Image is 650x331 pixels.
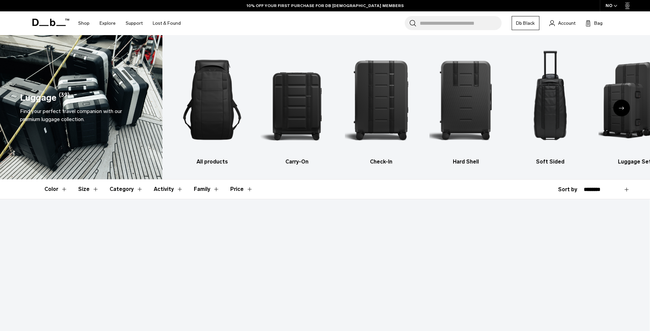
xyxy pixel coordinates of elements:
span: Bag [594,20,603,27]
li: 5 / 6 [514,45,587,166]
button: Toggle Filter [78,180,99,199]
a: Db Black [512,16,539,30]
span: (39) [59,91,70,105]
span: Find your perfect travel companion with our premium luggage collection. [20,108,122,122]
li: 1 / 6 [176,45,249,166]
button: Toggle Filter [110,180,143,199]
button: Toggle Filter [44,180,68,199]
a: Account [549,19,575,27]
h3: Soft Sided [514,158,587,166]
h3: Check-In [345,158,418,166]
a: 10% OFF YOUR FIRST PURCHASE FOR DB [DEMOGRAPHIC_DATA] MEMBERS [247,3,404,9]
li: 3 / 6 [345,45,418,166]
a: Db Soft Sided [514,45,587,166]
h3: Hard Shell [429,158,502,166]
a: Db Check-In [345,45,418,166]
button: Toggle Price [230,180,253,199]
h1: Luggage [20,91,56,105]
a: Db Hard Shell [429,45,502,166]
nav: Main Navigation [73,11,186,35]
span: Account [558,20,575,27]
a: Db Carry-On [260,45,333,166]
a: Support [126,11,143,35]
li: 4 / 6 [429,45,502,166]
a: Shop [78,11,90,35]
a: Explore [100,11,116,35]
li: 2 / 6 [260,45,333,166]
button: Toggle Filter [194,180,220,199]
button: Toggle Filter [154,180,183,199]
div: Next slide [613,100,630,116]
h3: Carry-On [260,158,333,166]
h3: All products [176,158,249,166]
img: Db [260,45,333,154]
img: Db [345,45,418,154]
img: Db [429,45,502,154]
img: Db [514,45,587,154]
button: Bag [586,19,603,27]
a: Lost & Found [153,11,181,35]
img: Db [176,45,249,154]
a: Db All products [176,45,249,166]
